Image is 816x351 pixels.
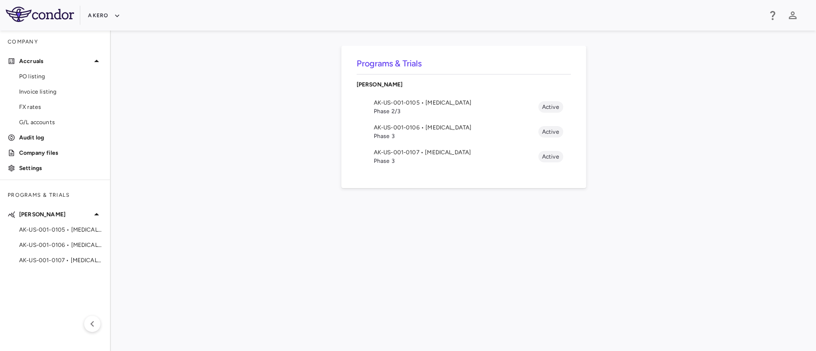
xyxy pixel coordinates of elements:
[374,107,538,116] span: Phase 2/3
[357,95,571,119] li: AK-US-001-0105 • [MEDICAL_DATA]Phase 2/3Active
[19,210,91,219] p: [PERSON_NAME]
[6,7,74,22] img: logo-full-BYUhSk78.svg
[19,225,102,234] span: AK-US-001-0105 • [MEDICAL_DATA]
[357,57,571,70] h6: Programs & Trials
[19,118,102,127] span: G/L accounts
[19,133,102,142] p: Audit log
[19,256,102,265] span: AK-US-001-0107 • [MEDICAL_DATA]
[19,57,91,65] p: Accruals
[374,98,538,107] span: AK-US-001-0105 • [MEDICAL_DATA]
[19,103,102,111] span: FX rates
[374,123,538,132] span: AK-US-001-0106 • [MEDICAL_DATA]
[19,72,102,81] span: PO listing
[374,148,538,157] span: AK-US-001-0107 • [MEDICAL_DATA]
[19,149,102,157] p: Company files
[357,80,571,89] p: [PERSON_NAME]
[19,241,102,249] span: AK-US-001-0106 • [MEDICAL_DATA]
[19,164,102,172] p: Settings
[88,8,120,23] button: Akero
[374,157,538,165] span: Phase 3
[374,132,538,140] span: Phase 3
[357,144,571,169] li: AK-US-001-0107 • [MEDICAL_DATA]Phase 3Active
[357,74,571,95] div: [PERSON_NAME]
[538,128,563,136] span: Active
[538,152,563,161] span: Active
[19,87,102,96] span: Invoice listing
[357,119,571,144] li: AK-US-001-0106 • [MEDICAL_DATA]Phase 3Active
[538,103,563,111] span: Active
